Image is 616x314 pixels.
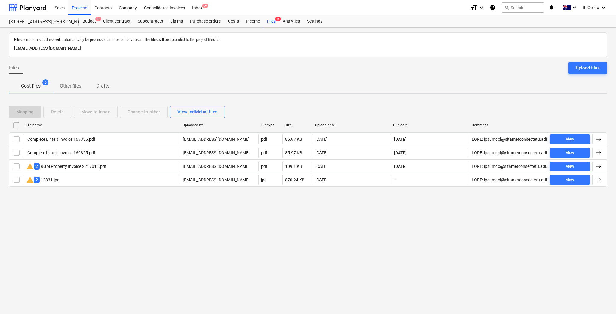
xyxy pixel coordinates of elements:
p: Cost files [21,82,41,90]
a: Analytics [279,15,303,27]
span: warning [26,176,34,183]
div: pdf [261,137,267,142]
button: View [550,162,590,171]
div: View [566,149,574,156]
a: Budget9+ [79,15,100,27]
button: View [550,134,590,144]
span: 6 [42,79,48,85]
div: RGM Property Invoice 221701E.pdf [26,163,106,170]
div: [DATE] [315,177,328,182]
span: [DATE] [393,163,407,169]
div: Uploaded by [183,123,256,127]
i: notifications [549,4,555,11]
div: Comment [472,123,545,127]
div: 109.1 KB [285,164,302,169]
div: Files [263,15,279,27]
span: 2 [34,163,40,170]
button: View [550,148,590,158]
div: Upload files [576,64,600,72]
a: Income [242,15,263,27]
div: Upload date [315,123,388,127]
span: search [504,5,509,10]
a: Costs [224,15,242,27]
a: Files6 [263,15,279,27]
i: format_size [470,4,478,11]
a: Settings [303,15,326,27]
span: Files [9,64,19,72]
button: Search [502,2,544,13]
div: pdf [261,150,267,155]
p: Files sent to this address will automatically be processed and tested for viruses. The files will... [14,38,602,42]
div: View [566,163,574,170]
p: [EMAIL_ADDRESS][DOMAIN_NAME] [183,136,250,142]
div: pdf [261,164,267,169]
div: 85.97 KB [285,150,302,155]
div: File type [261,123,280,127]
div: Complete Lintels Invoice 169825.pdf [26,150,95,155]
button: View individual files [170,106,225,118]
span: 9+ [202,4,208,8]
span: 9+ [95,17,101,21]
i: keyboard_arrow_down [478,4,485,11]
i: Knowledge base [490,4,496,11]
div: [DATE] [315,150,328,155]
p: [EMAIL_ADDRESS][DOMAIN_NAME] [183,177,250,183]
div: 85.97 KB [285,137,302,142]
p: [EMAIL_ADDRESS][DOMAIN_NAME] [183,163,250,169]
span: [DATE] [393,150,407,156]
div: File name [26,123,178,127]
div: 12831.jpg [26,176,60,183]
span: warning [26,163,34,170]
div: View individual files [177,108,217,116]
p: Other files [60,82,81,90]
span: - [393,177,396,183]
div: [DATE] [315,164,328,169]
button: Upload files [568,62,607,74]
div: [DATE] [315,137,328,142]
button: View [550,175,590,185]
p: [EMAIL_ADDRESS][DOMAIN_NAME] [183,150,250,156]
p: Drafts [96,82,110,90]
div: View [566,136,574,143]
div: Complete Lintels Invoice 169355.pdf [26,137,95,142]
i: keyboard_arrow_down [600,4,607,11]
span: R. Gelido [583,5,599,10]
a: Client contract [100,15,134,27]
a: Purchase orders [186,15,224,27]
p: [EMAIL_ADDRESS][DOMAIN_NAME] [14,45,602,52]
div: 870.24 KB [285,177,305,182]
div: jpg [261,177,267,182]
div: View [566,177,574,183]
div: Due date [393,123,467,127]
a: Subcontracts [134,15,167,27]
span: 6 [275,17,281,21]
a: Claims [167,15,186,27]
iframe: Chat Widget [586,285,616,314]
span: 2 [34,177,40,183]
span: [DATE] [393,136,407,142]
div: [STREET_ADDRESS][PERSON_NAME] [9,19,72,25]
i: keyboard_arrow_down [571,4,578,11]
div: Size [285,123,310,127]
div: Budget [79,15,100,27]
